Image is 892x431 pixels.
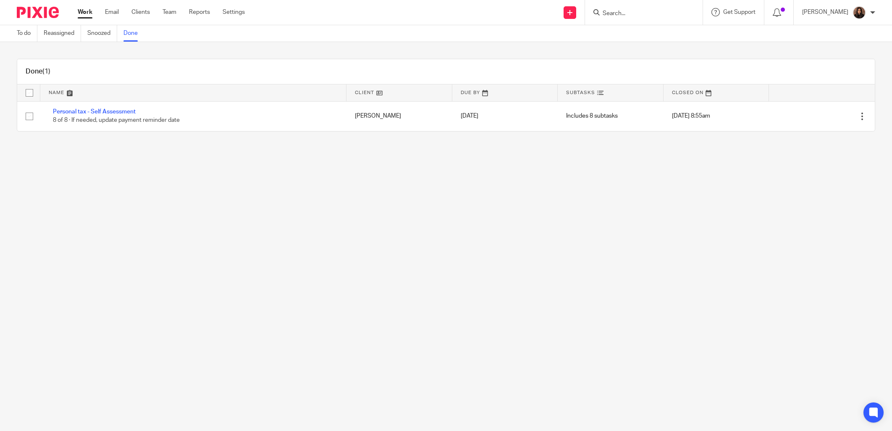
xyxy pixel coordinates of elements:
span: (1) [42,68,50,75]
td: [DATE] 8:55am [664,101,769,131]
a: Snoozed [87,25,117,42]
a: Settings [223,8,245,16]
input: Search [602,10,677,18]
img: Headshot.jpg [853,6,866,19]
span: 8 of 8 · If needed, update payment reminder date [53,118,180,124]
a: Email [105,8,119,16]
a: To do [17,25,37,42]
span: Includes 8 subtasks [566,113,618,119]
img: Pixie [17,7,59,18]
p: [PERSON_NAME] [802,8,848,16]
a: Done [123,25,144,42]
a: Team [163,8,176,16]
a: Personal tax - Self Assessment [53,109,136,115]
a: Work [78,8,92,16]
a: Clients [131,8,150,16]
h1: Done [26,67,50,76]
span: Subtasks [566,90,595,95]
td: [PERSON_NAME] [346,101,452,131]
a: Reports [189,8,210,16]
td: [DATE] [452,101,558,131]
a: Reassigned [44,25,81,42]
span: Get Support [723,9,756,15]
